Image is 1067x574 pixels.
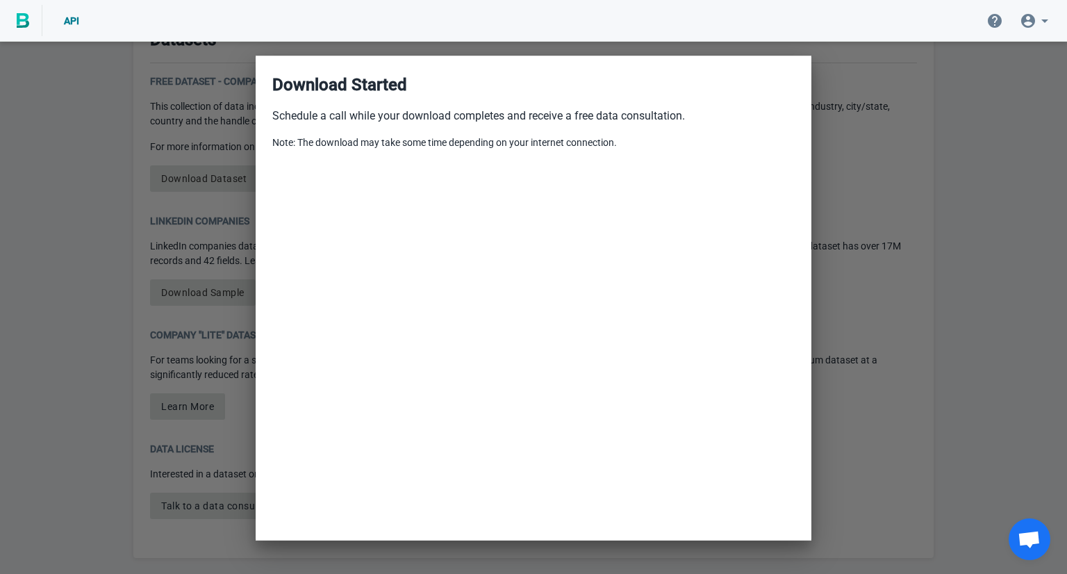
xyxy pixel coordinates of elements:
[272,108,795,124] p: Schedule a call while your download completes and receive a free data consultation.
[17,13,29,28] img: BigPicture.io
[272,73,795,97] h3: Download Started
[272,136,795,150] p: Note: The download may take some time depending on your internet connection.
[1009,518,1050,560] div: Open chat
[64,15,79,26] span: API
